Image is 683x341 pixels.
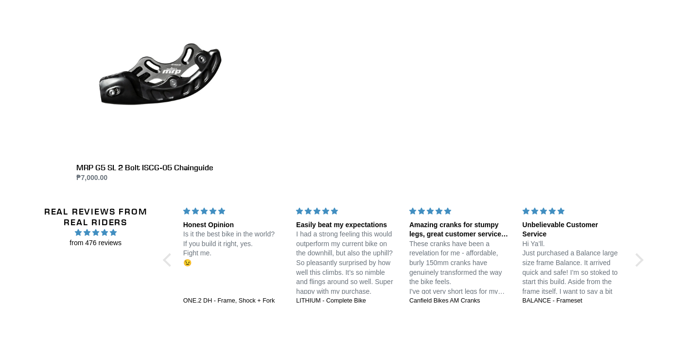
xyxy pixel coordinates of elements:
a: ONE.2 DH - Frame, Shock + Fork [183,297,285,306]
a: Canfield Bikes AM Cranks [409,297,511,306]
p: I had a strong feeling this would outperform my current bike on the downhill, but also the uphill... [296,230,398,297]
div: Unbelievable Customer Service [523,221,624,240]
p: Is it the best bike in the world? If you build it right, yes. Fight me. 😉 [183,230,285,268]
span: from 476 reviews [34,238,157,249]
div: Amazing cranks for stumpy legs, great customer service too [409,221,511,240]
p: These cranks have been a revelation for me - affordable, burly 150mm cranks have genuinely transf... [409,240,511,297]
div: Easily beat my expectations [296,221,398,231]
span: 4.96 stars [34,228,157,238]
div: Honest Opinion [183,221,285,231]
h2: Real Reviews from Real Riders [34,207,157,228]
div: 5 stars [183,207,285,217]
p: Hi Ya’ll. Just purchased a Balance large size frame Balance. It arrived quick and safe! I’m so st... [523,240,624,306]
div: 5 stars [296,207,398,217]
a: LITHIUM - Complete Bike [296,297,398,306]
a: BALANCE - Frameset [523,297,624,306]
div: 5 stars [523,207,624,217]
div: 5 stars [409,207,511,217]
